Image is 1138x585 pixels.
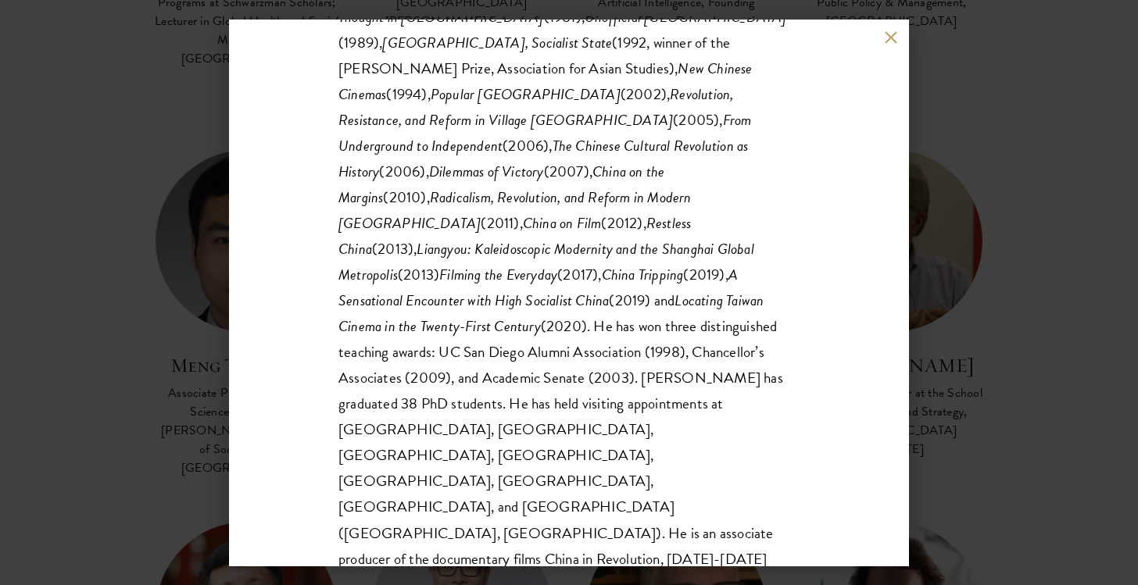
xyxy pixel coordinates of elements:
i: China Tripping [602,263,684,286]
i: Filming the Everyday [439,263,557,286]
i: China on Film [523,212,602,234]
i: Popular [GEOGRAPHIC_DATA] [431,83,621,105]
i: [GEOGRAPHIC_DATA], Socialist State [382,31,612,54]
i: A Sensational Encounter with High Socialist China [338,263,738,312]
i: Dilemmas of Victory [429,160,544,183]
i: Locating Taiwan Cinema in the Twenty-First Century [338,289,764,337]
i: Radicalism, Revolution, and Reform in Modern [GEOGRAPHIC_DATA] [338,186,692,234]
i: Liangyou: Kaleidoscopic Modernity and the Shanghai Global Metropolis [338,237,754,286]
i: Restless China [338,212,691,260]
